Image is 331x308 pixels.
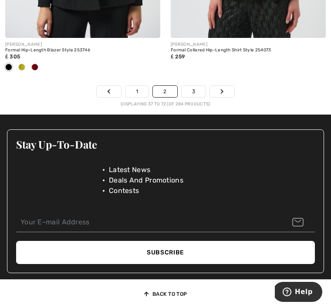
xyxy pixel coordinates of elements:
a: 2 [153,86,177,97]
div: [PERSON_NAME] [5,41,160,48]
button: Subscribe [16,241,315,264]
div: Formal Collared Hip-Length Shirt Style 254073 [171,48,326,53]
span: Deals And Promotions [109,175,183,186]
div: Formal Hip-Length Blazer Style 253746 [5,48,160,53]
input: Your E-mail Address [16,213,315,232]
span: Latest News [109,165,150,175]
span: ₤ 305 [5,54,20,60]
div: Black [2,61,15,75]
span: Contests [109,186,139,196]
h3: Stay Up-To-Date [16,139,315,150]
span: ₤ 259 [171,54,185,60]
a: 1 [125,86,149,97]
div: [PERSON_NAME] [171,41,326,48]
div: Merlot [28,61,41,75]
iframe: Opens a widget where you can find more information [275,282,322,304]
a: 3 [182,86,206,97]
div: Fern [15,61,28,75]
